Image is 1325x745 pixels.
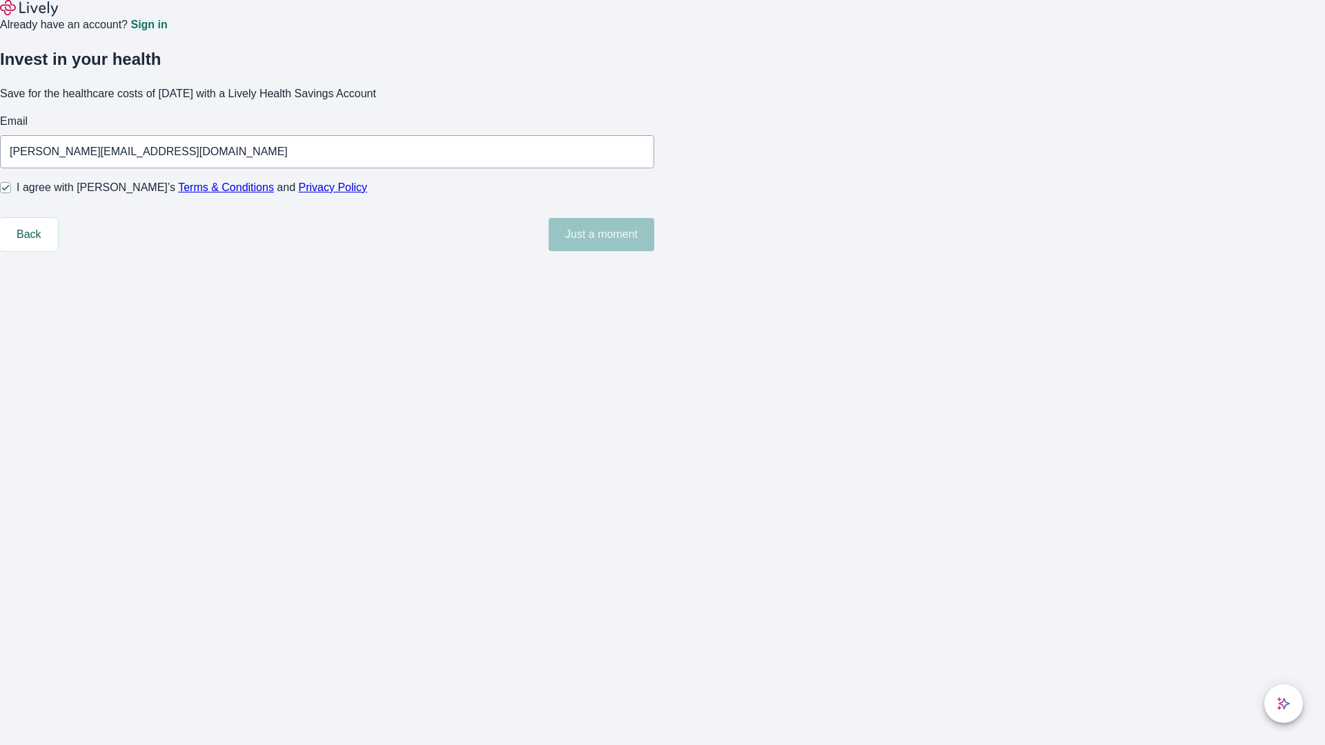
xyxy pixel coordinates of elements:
[178,181,274,193] a: Terms & Conditions
[299,181,368,193] a: Privacy Policy
[1277,697,1290,711] svg: Lively AI Assistant
[130,19,167,30] a: Sign in
[1264,684,1303,723] button: chat
[17,179,367,196] span: I agree with [PERSON_NAME]’s and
